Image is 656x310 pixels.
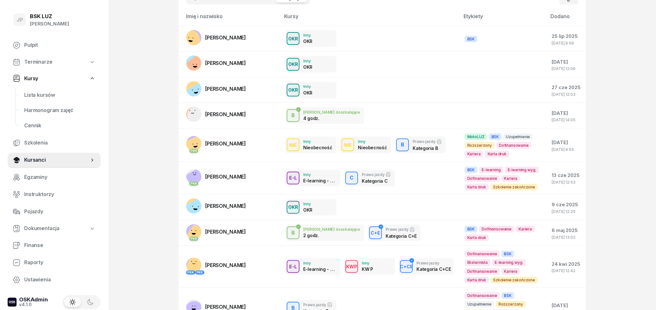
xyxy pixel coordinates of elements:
span: Dofinansowanie [464,292,499,299]
th: Imię i nazwisko [178,12,280,26]
div: Inny [362,261,373,265]
span: [PERSON_NAME] [205,34,246,41]
div: Nieobecność [303,145,332,150]
span: Cennik [24,122,95,130]
a: Raporty [8,255,101,270]
div: Kategoria C+CE [416,266,450,272]
a: PKK[PERSON_NAME] [186,224,246,239]
button: B [287,226,299,239]
div: 9 cze 2025 [552,201,581,209]
button: OKR [287,84,299,96]
span: Egzaminy [24,173,95,181]
div: PKK [195,270,205,274]
span: [PERSON_NAME] [205,140,246,147]
div: [DATE] 12:03 [552,92,581,96]
div: Inny [303,84,312,88]
div: C+E [368,229,383,237]
button: NIE [287,138,299,151]
span: Karta druk [464,234,488,241]
button: E-L [287,172,299,184]
div: 6 maj 2025 [552,226,581,235]
span: JP [17,17,23,23]
div: OKR [286,203,301,211]
div: [PERSON_NAME] doszkalające [303,227,360,231]
span: Uzupełnienie [503,133,533,140]
button: C [345,172,358,184]
div: KW P [362,266,373,272]
button: B [287,109,299,122]
a: Lista kursów [19,88,101,103]
th: Etykiety [459,12,547,26]
span: Dofinansowanie [464,250,499,257]
div: PKK [189,236,199,241]
span: Kariera [516,226,534,232]
div: OKR [303,207,312,213]
span: BSK [501,292,514,299]
a: Pulpit [8,38,101,53]
a: Dokumentacja [8,221,101,236]
div: NIE [341,141,354,149]
div: 2 godz. [303,233,336,238]
div: [DATE] 14:05 [552,118,581,122]
span: Dofinansowanie [464,268,499,275]
span: Kariera [501,268,520,275]
div: PKK [186,270,195,274]
span: Terminarze [24,58,52,66]
span: Kursanci [24,156,89,164]
span: [PERSON_NAME] [205,262,246,268]
div: Inny [358,139,387,144]
div: [DATE] 13:02 [552,235,581,239]
span: Kursy [24,74,38,83]
a: [PERSON_NAME] [186,81,246,96]
a: Cennik [19,118,101,133]
span: BSK [464,36,477,42]
button: OKR [287,58,299,71]
div: v4.1.0 [19,302,48,307]
div: B [289,228,297,238]
span: E-learning wyg. [492,259,526,266]
div: Inny [303,261,336,265]
div: [DATE] [552,109,581,117]
div: Prawo jazdy [416,261,450,265]
span: [PERSON_NAME] [205,86,246,92]
div: Prawo jazdy [413,139,442,144]
button: KWP [345,260,358,273]
span: Dofinansowanie [479,226,514,232]
div: [DATE] [552,301,581,310]
div: Inny [303,59,312,63]
button: OKR [287,32,299,45]
button: E-L [287,260,299,273]
span: Ustawienia [24,276,95,284]
span: Pojazdy [24,208,95,216]
span: Finanse [24,241,95,250]
span: E-learning [479,166,503,173]
div: Inny [303,33,312,37]
span: [PERSON_NAME] [205,60,246,66]
div: Kategoria C [362,178,391,184]
span: MotoLUZ [464,133,487,140]
span: Lista kursów [24,91,95,99]
span: BSK [464,226,477,232]
div: 13 cze 2025 [552,171,581,180]
div: [DATE] 9:55 [552,147,581,151]
div: OKR [286,86,301,94]
div: C [347,173,356,183]
button: C+E [369,226,382,239]
div: [DATE] 12:25 [552,209,581,214]
div: Prawo jazdy [386,227,416,232]
div: OKR [303,39,312,44]
span: Karta druk [464,184,488,190]
span: [PERSON_NAME] [205,173,246,180]
span: Kariera [464,151,483,157]
a: Kursy [8,71,101,86]
div: 27 cze 2025 [552,83,581,92]
div: Prawo jazdy [303,302,332,307]
div: [DATE] 12:53 [552,180,581,184]
th: Kursy [280,12,459,26]
div: E-learning - 90 dni [303,178,336,183]
span: [PERSON_NAME] [205,111,246,117]
span: Dofinansowanie [496,142,531,149]
span: BSK [464,166,477,173]
a: Terminarze [8,55,101,69]
a: [PERSON_NAME] [186,55,246,71]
